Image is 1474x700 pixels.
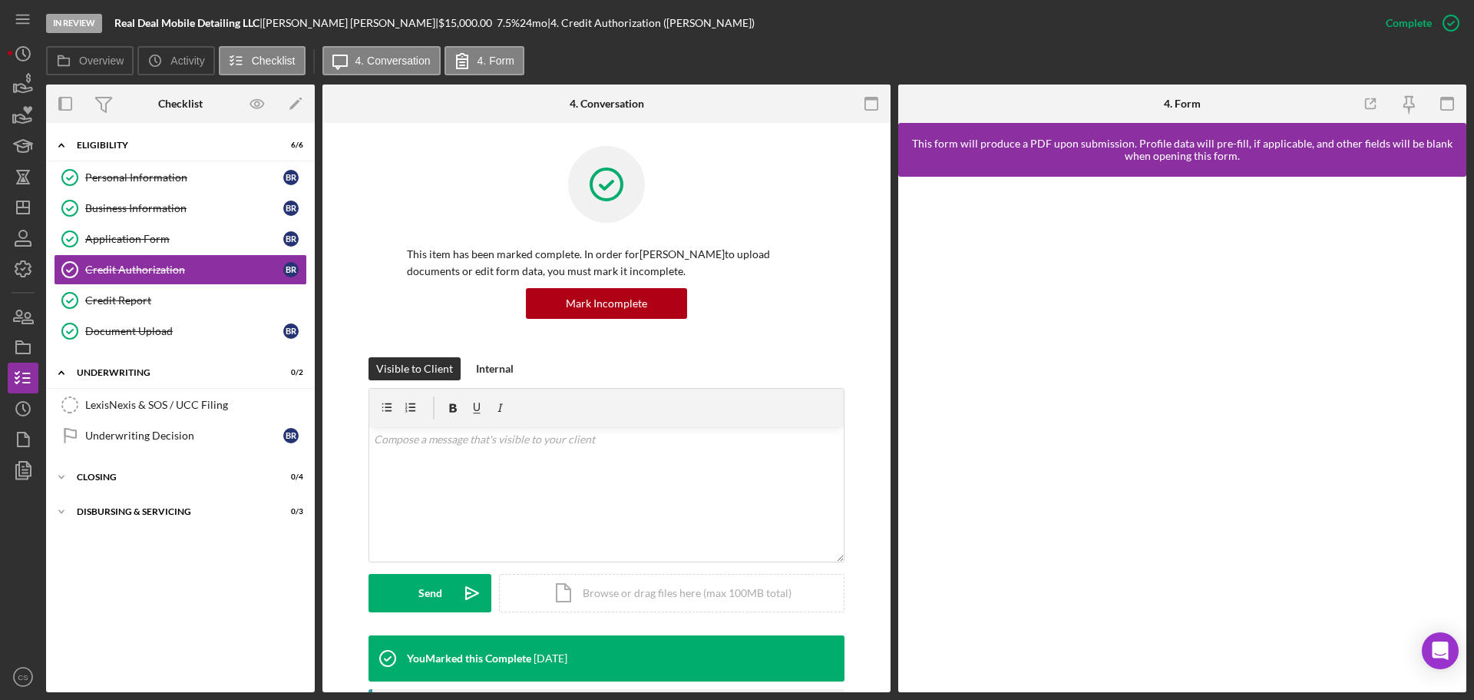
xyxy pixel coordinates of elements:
div: You Marked this Complete [407,652,531,665]
div: Personal Information [85,171,283,184]
div: Application Form [85,233,283,245]
iframe: Lenderfit form [914,192,1453,677]
div: Mark Incomplete [566,288,647,319]
div: Document Upload [85,325,283,337]
div: B R [283,323,299,339]
div: 0 / 3 [276,507,303,516]
button: 4. Form [445,46,524,75]
div: 0 / 4 [276,473,303,482]
label: Activity [170,55,204,67]
div: 0 / 2 [276,368,303,377]
button: Checklist [219,46,306,75]
button: Activity [137,46,214,75]
div: Open Intercom Messenger [1422,632,1459,669]
button: Complete [1370,8,1466,38]
div: 7.5 % [497,17,520,29]
a: LexisNexis & SOS / UCC Filing [54,390,307,420]
div: This form will produce a PDF upon submission. Profile data will pre-fill, if applicable, and othe... [906,138,1459,162]
b: Real Deal Mobile Detailing LLC [114,16,259,29]
a: Credit Report [54,285,307,316]
div: Credit Report [85,294,306,307]
div: Eligibility [77,141,265,150]
a: Underwriting DecisionBR [54,420,307,451]
button: Visible to Client [368,357,461,380]
button: 4. Conversation [322,46,441,75]
button: Overview [46,46,134,75]
div: 6 / 6 [276,141,303,150]
label: 4. Form [478,55,514,67]
button: Mark Incomplete [526,288,687,319]
div: Visible to Client [376,357,453,380]
a: Document UploadBR [54,316,307,347]
div: B R [283,428,299,443]
div: B R [283,262,299,277]
button: Internal [468,357,521,380]
a: Application FormBR [54,224,307,254]
div: 4. Conversation [570,98,644,110]
div: Send [418,574,442,612]
text: CS [18,673,28,682]
label: Checklist [252,55,296,67]
div: 24 mo [520,17,547,29]
div: Internal [476,357,514,380]
div: Disbursing & Servicing [77,507,265,516]
div: B R [283,231,299,247]
div: | 4. Credit Authorization ([PERSON_NAME]) [547,17,755,29]
label: 4. Conversation [355,55,431,67]
button: CS [8,662,38,692]
div: $15,000.00 [438,17,497,29]
p: This item has been marked complete. In order for [PERSON_NAME] to upload documents or edit form d... [407,246,806,280]
label: Overview [79,55,124,67]
a: Business InformationBR [54,193,307,224]
div: 4. Form [1164,98,1201,110]
div: Complete [1386,8,1432,38]
div: B R [283,201,299,216]
time: 2025-08-25 18:01 [534,652,567,665]
div: Credit Authorization [85,264,283,276]
div: | [114,17,263,29]
a: Personal InformationBR [54,162,307,193]
div: Checklist [158,98,203,110]
a: Credit AuthorizationBR [54,254,307,285]
div: Underwriting Decision [85,430,283,442]
div: B R [283,170,299,185]
div: Underwriting [77,368,265,377]
div: Closing [77,473,265,482]
button: Send [368,574,491,612]
div: [PERSON_NAME] [PERSON_NAME] | [263,17,438,29]
div: LexisNexis & SOS / UCC Filing [85,399,306,411]
div: Business Information [85,202,283,214]
div: In Review [46,14,102,33]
